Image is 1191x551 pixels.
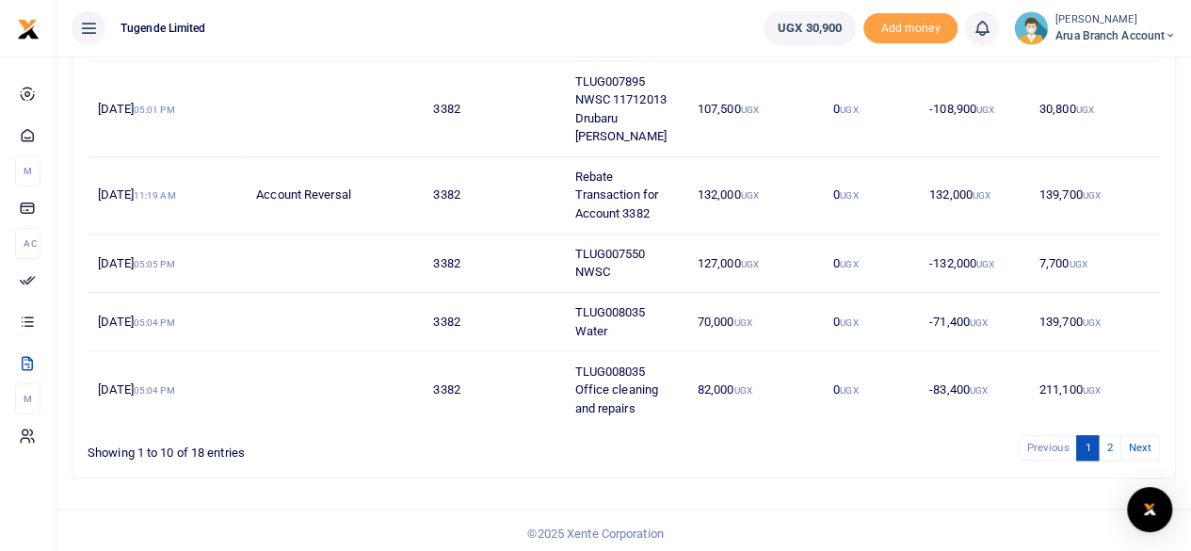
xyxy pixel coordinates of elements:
[1082,317,1100,328] small: UGX
[134,259,175,269] small: 05:05 PM
[88,157,246,235] td: [DATE]
[970,317,988,328] small: UGX
[1029,157,1160,235] td: 139,700
[88,235,246,293] td: [DATE]
[919,293,1029,351] td: -71,400
[919,235,1029,293] td: -132,000
[919,351,1029,428] td: -83,400
[863,13,958,44] li: Toup your wallet
[423,293,564,351] td: 3382
[1029,61,1160,156] td: 30,800
[15,228,40,259] li: Ac
[17,18,40,41] img: logo-small
[564,293,686,351] td: TLUG008035 Water
[823,351,919,428] td: 0
[687,157,823,235] td: 132,000
[134,317,175,328] small: 05:04 PM
[1029,351,1160,428] td: 211,100
[423,157,564,235] td: 3382
[687,61,823,156] td: 107,500
[823,61,919,156] td: 0
[823,235,919,293] td: 0
[15,383,40,414] li: M
[733,317,751,328] small: UGX
[17,21,40,35] a: logo-small logo-large logo-large
[564,157,686,235] td: Rebate Transaction for Account 3382
[863,13,958,44] span: Add money
[134,385,175,396] small: 05:04 PM
[564,235,686,293] td: TLUG007550 NWSC
[840,317,858,328] small: UGX
[113,20,214,37] span: Tugende Limited
[919,61,1029,156] td: -108,900
[1120,435,1160,461] a: Next
[246,157,423,235] td: Account Reversal
[778,19,842,38] span: UGX 30,900
[823,157,919,235] td: 0
[134,190,176,201] small: 11:19 AM
[1127,487,1172,532] div: Open Intercom Messenger
[823,293,919,351] td: 0
[687,235,823,293] td: 127,000
[970,385,988,396] small: UGX
[1098,435,1120,461] a: 2
[1075,105,1093,115] small: UGX
[764,11,856,45] a: UGX 30,900
[423,351,564,428] td: 3382
[88,293,246,351] td: [DATE]
[1055,27,1176,44] span: Arua Branch Account
[733,385,751,396] small: UGX
[840,259,858,269] small: UGX
[1082,190,1100,201] small: UGX
[1029,293,1160,351] td: 139,700
[840,190,858,201] small: UGX
[840,385,858,396] small: UGX
[919,157,1029,235] td: 132,000
[1014,11,1176,45] a: profile-user [PERSON_NAME] Arua Branch Account
[976,259,994,269] small: UGX
[88,61,246,156] td: [DATE]
[1069,259,1086,269] small: UGX
[973,190,990,201] small: UGX
[423,61,564,156] td: 3382
[564,351,686,428] td: TLUG008035 Office cleaning and repairs
[15,155,40,186] li: M
[1014,11,1048,45] img: profile-user
[740,259,758,269] small: UGX
[88,351,246,428] td: [DATE]
[740,105,758,115] small: UGX
[1029,235,1160,293] td: 7,700
[423,235,564,293] td: 3382
[687,293,823,351] td: 70,000
[1082,385,1100,396] small: UGX
[976,105,994,115] small: UGX
[88,433,527,462] div: Showing 1 to 10 of 18 entries
[1055,12,1176,28] small: [PERSON_NAME]
[1076,435,1099,461] a: 1
[863,20,958,34] a: Add money
[756,11,863,45] li: Wallet ballance
[564,61,686,156] td: TLUG007895 NWSC 11712013 Drubaru [PERSON_NAME]
[740,190,758,201] small: UGX
[687,351,823,428] td: 82,000
[840,105,858,115] small: UGX
[134,105,175,115] small: 05:01 PM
